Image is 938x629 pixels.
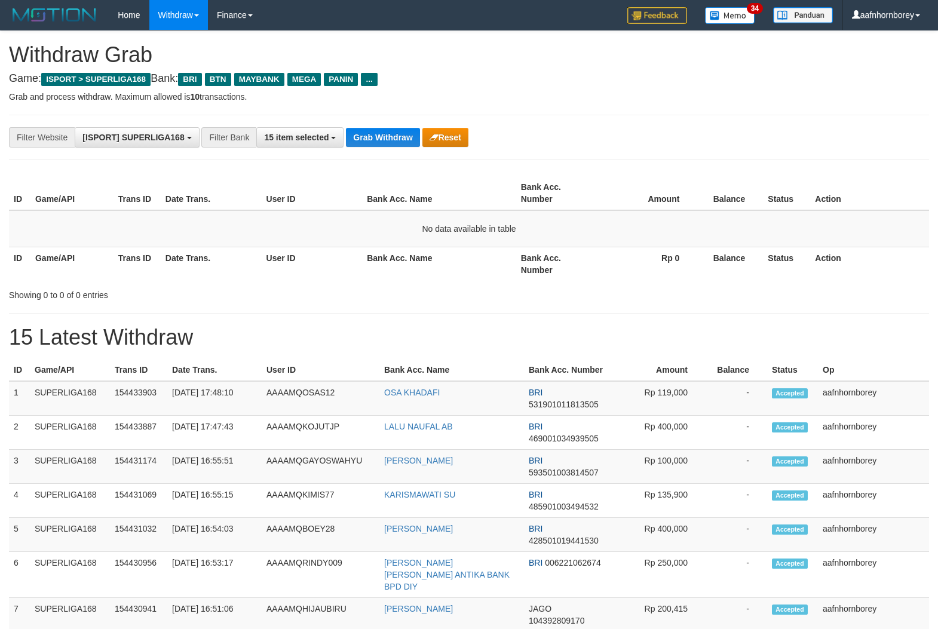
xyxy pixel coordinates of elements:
[529,616,584,625] span: Copy 104392809170 to clipboard
[9,127,75,148] div: Filter Website
[529,604,551,613] span: JAGO
[384,524,453,533] a: [PERSON_NAME]
[264,133,329,142] span: 15 item selected
[178,73,201,86] span: BRI
[167,359,262,381] th: Date Trans.
[613,381,706,416] td: Rp 119,000
[767,359,818,381] th: Status
[82,133,184,142] span: [ISPORT] SUPERLIGA168
[110,450,167,484] td: 154431174
[384,388,440,397] a: OSA KHADAFI
[30,484,110,518] td: SUPERLIGA168
[529,388,542,397] span: BRI
[30,518,110,552] td: SUPERLIGA168
[110,416,167,450] td: 154433887
[361,73,377,86] span: ...
[9,381,30,416] td: 1
[613,416,706,450] td: Rp 400,000
[262,518,379,552] td: AAAAMQBOEY28
[529,558,542,567] span: BRI
[110,359,167,381] th: Trans ID
[529,490,542,499] span: BRI
[110,381,167,416] td: 154433903
[818,484,929,518] td: aafnhornborey
[114,176,161,210] th: Trans ID
[599,176,698,210] th: Amount
[706,416,767,450] td: -
[9,326,929,349] h1: 15 Latest Withdraw
[747,3,763,14] span: 34
[384,558,510,591] a: [PERSON_NAME] [PERSON_NAME] ANTIKA BANK BPD DIY
[697,176,763,210] th: Balance
[256,127,344,148] button: 15 item selected
[201,127,256,148] div: Filter Bank
[516,176,599,210] th: Bank Acc. Number
[379,359,524,381] th: Bank Acc. Name
[9,484,30,518] td: 4
[262,450,379,484] td: AAAAMQGAYOSWAHYU
[529,524,542,533] span: BRI
[818,450,929,484] td: aafnhornborey
[545,558,600,567] span: Copy 006221062674 to clipboard
[362,247,516,281] th: Bank Acc. Name
[205,73,231,86] span: BTN
[262,381,379,416] td: AAAAMQOSAS12
[384,456,453,465] a: [PERSON_NAME]
[763,247,810,281] th: Status
[9,284,382,301] div: Showing 0 to 0 of 0 entries
[516,247,599,281] th: Bank Acc. Number
[772,422,808,432] span: Accepted
[262,247,363,281] th: User ID
[818,381,929,416] td: aafnhornborey
[30,381,110,416] td: SUPERLIGA168
[422,128,468,147] button: Reset
[818,518,929,552] td: aafnhornborey
[167,450,262,484] td: [DATE] 16:55:51
[706,450,767,484] td: -
[362,176,516,210] th: Bank Acc. Name
[30,176,114,210] th: Game/API
[30,416,110,450] td: SUPERLIGA168
[705,7,755,24] img: Button%20Memo.svg
[772,388,808,398] span: Accepted
[161,176,262,210] th: Date Trans.
[114,247,161,281] th: Trans ID
[262,484,379,518] td: AAAAMQKIMIS77
[773,7,833,23] img: panduan.png
[706,484,767,518] td: -
[9,247,30,281] th: ID
[262,416,379,450] td: AAAAMQKOJUTJP
[818,359,929,381] th: Op
[110,484,167,518] td: 154431069
[287,73,321,86] span: MEGA
[30,359,110,381] th: Game/API
[190,92,200,102] strong: 10
[9,176,30,210] th: ID
[262,176,363,210] th: User ID
[9,416,30,450] td: 2
[167,416,262,450] td: [DATE] 17:47:43
[9,552,30,598] td: 6
[818,552,929,598] td: aafnhornborey
[763,176,810,210] th: Status
[524,359,613,381] th: Bank Acc. Number
[346,128,419,147] button: Grab Withdraw
[810,176,929,210] th: Action
[529,400,599,409] span: Copy 531901011813505 to clipboard
[234,73,284,86] span: MAYBANK
[110,552,167,598] td: 154430956
[9,210,929,247] td: No data available in table
[30,450,110,484] td: SUPERLIGA168
[772,605,808,615] span: Accepted
[41,73,151,86] span: ISPORT > SUPERLIGA168
[167,552,262,598] td: [DATE] 16:53:17
[9,518,30,552] td: 5
[706,518,767,552] td: -
[30,247,114,281] th: Game/API
[529,502,599,511] span: Copy 485901003494532 to clipboard
[529,468,599,477] span: Copy 593501003814507 to clipboard
[167,381,262,416] td: [DATE] 17:48:10
[818,416,929,450] td: aafnhornborey
[9,6,100,24] img: MOTION_logo.png
[167,518,262,552] td: [DATE] 16:54:03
